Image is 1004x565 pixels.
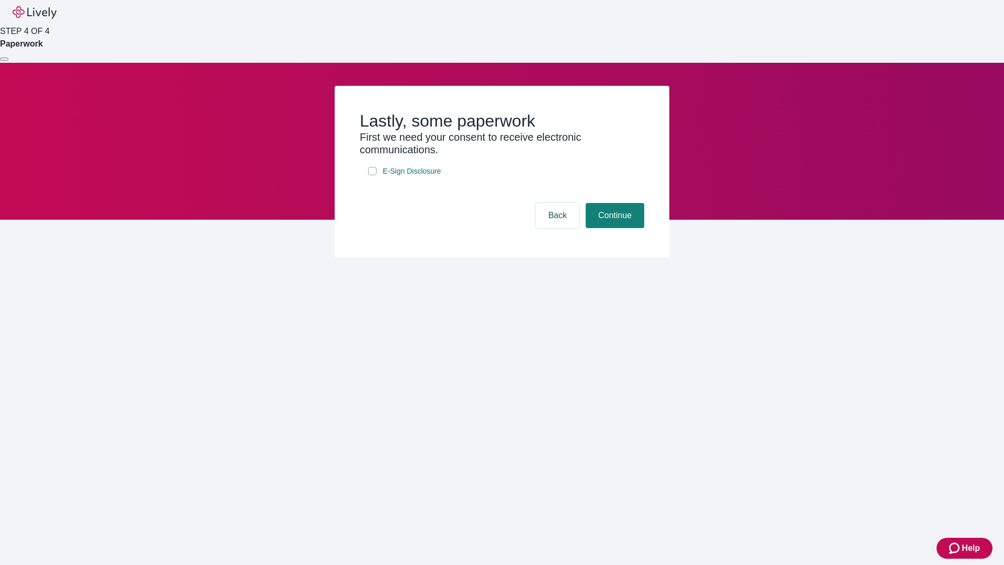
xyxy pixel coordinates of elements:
button: Continue [586,203,644,228]
h3: First we need your consent to receive electronic communications. [360,131,644,156]
button: Zendesk support iconHelp [937,538,992,559]
a: e-sign disclosure document [381,165,443,178]
img: Lively [13,6,56,19]
button: Back [535,203,579,228]
svg: Zendesk support icon [949,542,962,555]
span: Help [962,542,980,555]
h2: Lastly, some paperwork [360,111,644,131]
span: E-Sign Disclosure [383,166,441,177]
